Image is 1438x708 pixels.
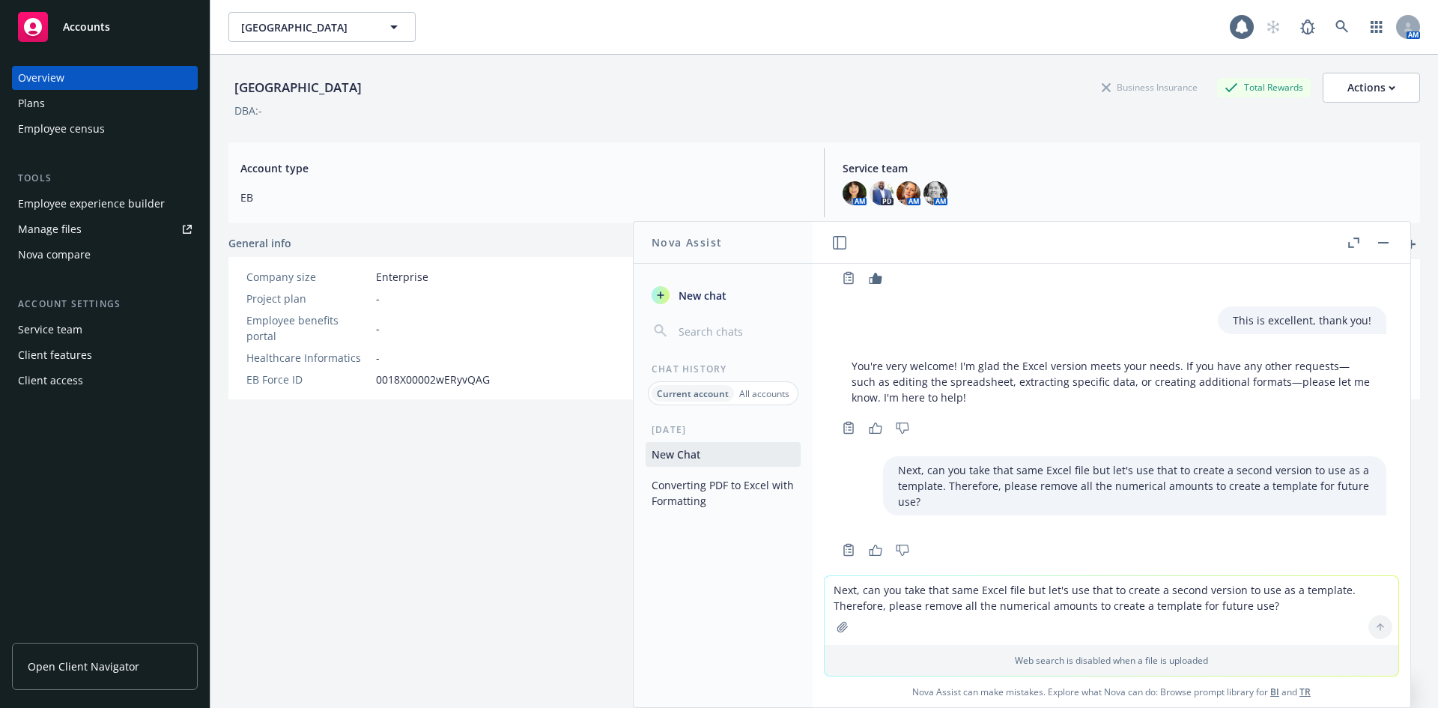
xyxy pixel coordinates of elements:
button: Thumbs down [891,417,914,438]
a: add [1402,235,1420,253]
div: Nova compare [18,243,91,267]
div: EB Force ID [246,372,370,387]
img: photo [923,181,947,205]
p: You're very welcome! I'm glad the Excel version meets your needs. If you have any other requests—... [852,358,1371,405]
a: BI [1270,686,1279,698]
a: TR [1299,686,1311,698]
span: New chat [676,288,726,303]
a: Nova compare [12,243,198,267]
a: Report a Bug [1293,12,1323,42]
div: Service team [18,318,82,342]
svg: Copy to clipboard [842,271,855,285]
div: Company size [246,269,370,285]
div: Overview [18,66,64,90]
img: photo [870,181,894,205]
div: Client features [18,343,92,367]
a: Client features [12,343,198,367]
a: Start snowing [1258,12,1288,42]
p: Web search is disabled when a file is uploaded [834,654,1389,667]
img: photo [897,181,920,205]
p: Next, can you take that same Excel file but let's use that to create a second version to use as a... [898,462,1371,509]
p: All accounts [739,387,789,400]
div: [DATE] [634,423,813,436]
div: Employee census [18,117,105,141]
svg: Copy to clipboard [842,543,855,557]
a: Client access [12,369,198,393]
a: Manage files [12,217,198,241]
a: Overview [12,66,198,90]
button: New chat [646,282,801,309]
a: Service team [12,318,198,342]
input: Search chats [676,321,795,342]
a: Search [1327,12,1357,42]
span: Service team [843,160,1408,176]
span: Nova Assist can make mistakes. Explore what Nova can do: Browse prompt library for and [819,677,1404,707]
a: Accounts [12,6,198,48]
span: - [376,291,380,306]
div: [GEOGRAPHIC_DATA] [228,78,368,97]
a: Employee census [12,117,198,141]
span: Account type [240,160,806,176]
span: General info [228,235,291,251]
div: DBA: - [234,103,262,118]
button: Actions [1323,73,1420,103]
span: [GEOGRAPHIC_DATA] [241,19,371,35]
div: Tools [12,171,198,186]
div: Client access [18,369,83,393]
div: Business Insurance [1094,78,1205,97]
span: Open Client Navigator [28,659,139,674]
button: [GEOGRAPHIC_DATA] [228,12,416,42]
div: Manage files [18,217,82,241]
div: Total Rewards [1217,78,1311,97]
a: Switch app [1362,12,1392,42]
div: Employee benefits portal [246,312,370,344]
div: Project plan [246,291,370,306]
span: 0018X00002wERyvQAG [376,372,490,387]
div: Healthcare Informatics [246,350,370,366]
div: Chat History [634,363,813,375]
svg: Copy to clipboard [842,421,855,435]
h1: Nova Assist [652,235,722,250]
div: Plans [18,91,45,115]
span: Accounts [63,21,110,33]
img: photo [843,181,867,205]
span: - [376,321,380,336]
span: Enterprise [376,269,428,285]
div: Employee experience builder [18,192,165,216]
p: This is excellent, thank you! [1233,312,1371,328]
span: EB [240,190,806,205]
button: Thumbs down [891,539,914,560]
button: New Chat [646,442,801,467]
p: Current account [657,387,729,400]
a: Employee experience builder [12,192,198,216]
a: Plans [12,91,198,115]
span: - [376,350,380,366]
div: Actions [1347,73,1395,102]
div: Account settings [12,297,198,312]
button: Converting PDF to Excel with Formatting [646,473,801,513]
